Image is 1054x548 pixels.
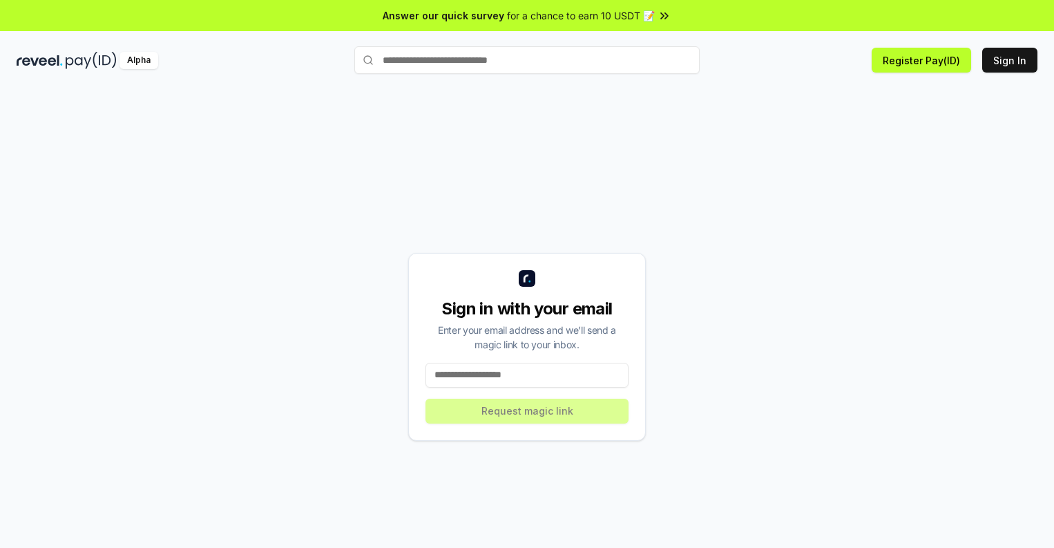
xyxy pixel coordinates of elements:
img: pay_id [66,52,117,69]
button: Sign In [982,48,1037,73]
div: Alpha [119,52,158,69]
img: logo_small [519,270,535,287]
img: reveel_dark [17,52,63,69]
span: for a chance to earn 10 USDT 📝 [507,8,655,23]
div: Sign in with your email [425,298,629,320]
span: Answer our quick survey [383,8,504,23]
div: Enter your email address and we’ll send a magic link to your inbox. [425,323,629,352]
button: Register Pay(ID) [872,48,971,73]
